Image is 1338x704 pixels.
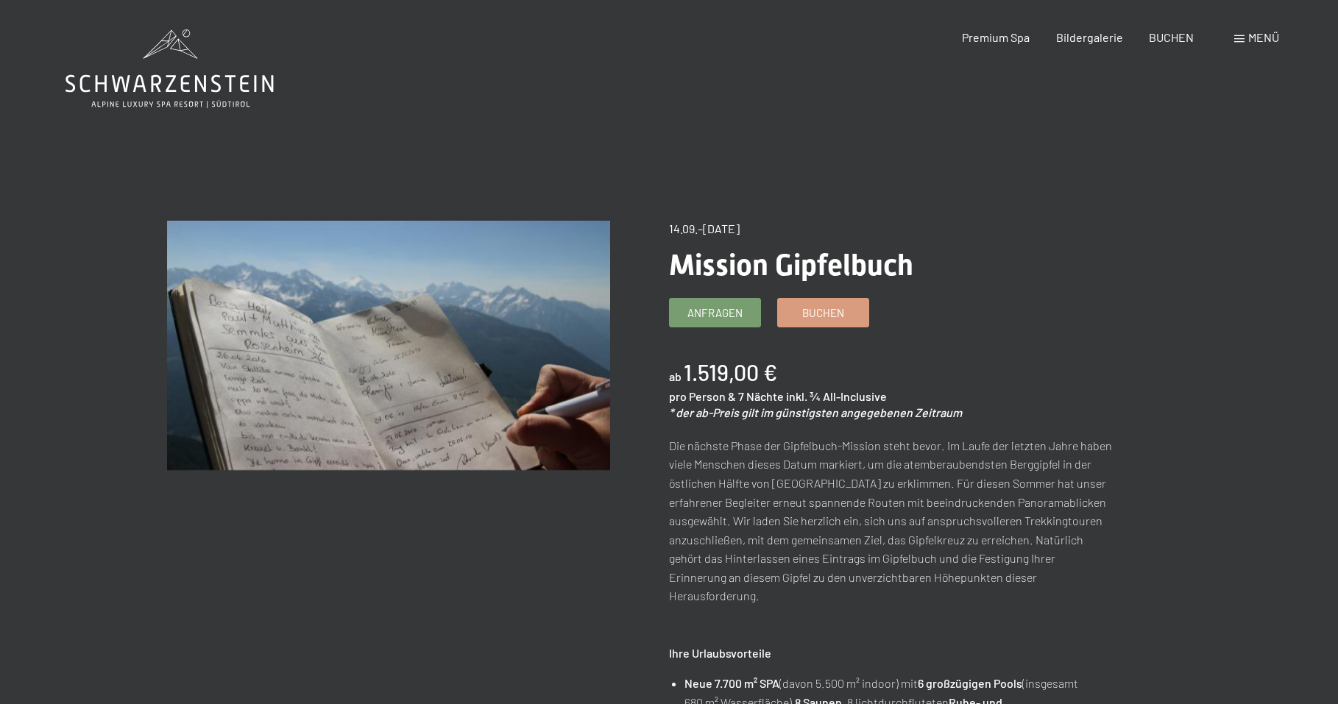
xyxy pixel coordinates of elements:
em: * der ab-Preis gilt im günstigsten angegebenen Zeitraum [669,405,962,419]
a: Buchen [778,299,868,327]
p: Die nächste Phase der Gipfelbuch-Mission steht bevor. Im Laufe der letzten Jahre haben viele Mens... [669,436,1113,605]
a: Premium Spa [962,30,1030,44]
span: Buchen [802,305,844,321]
span: Menü [1248,30,1279,44]
img: Mission Gipfelbuch [167,221,611,470]
a: BUCHEN [1149,30,1194,44]
strong: 6 großzügigen Pools [918,676,1022,690]
span: 7 Nächte [738,389,784,403]
span: pro Person & [669,389,736,403]
span: inkl. ¾ All-Inclusive [786,389,887,403]
a: Anfragen [670,299,760,327]
b: 1.519,00 € [684,359,777,385]
a: Bildergalerie [1056,30,1123,44]
span: 14.09.–[DATE] [669,221,740,235]
span: Anfragen [687,305,743,321]
span: Mission Gipfelbuch [669,248,913,282]
strong: Neue 7.700 m² SPA [684,676,779,690]
span: ab [669,369,682,383]
strong: Ihre Urlaubsvorteile [669,646,771,660]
